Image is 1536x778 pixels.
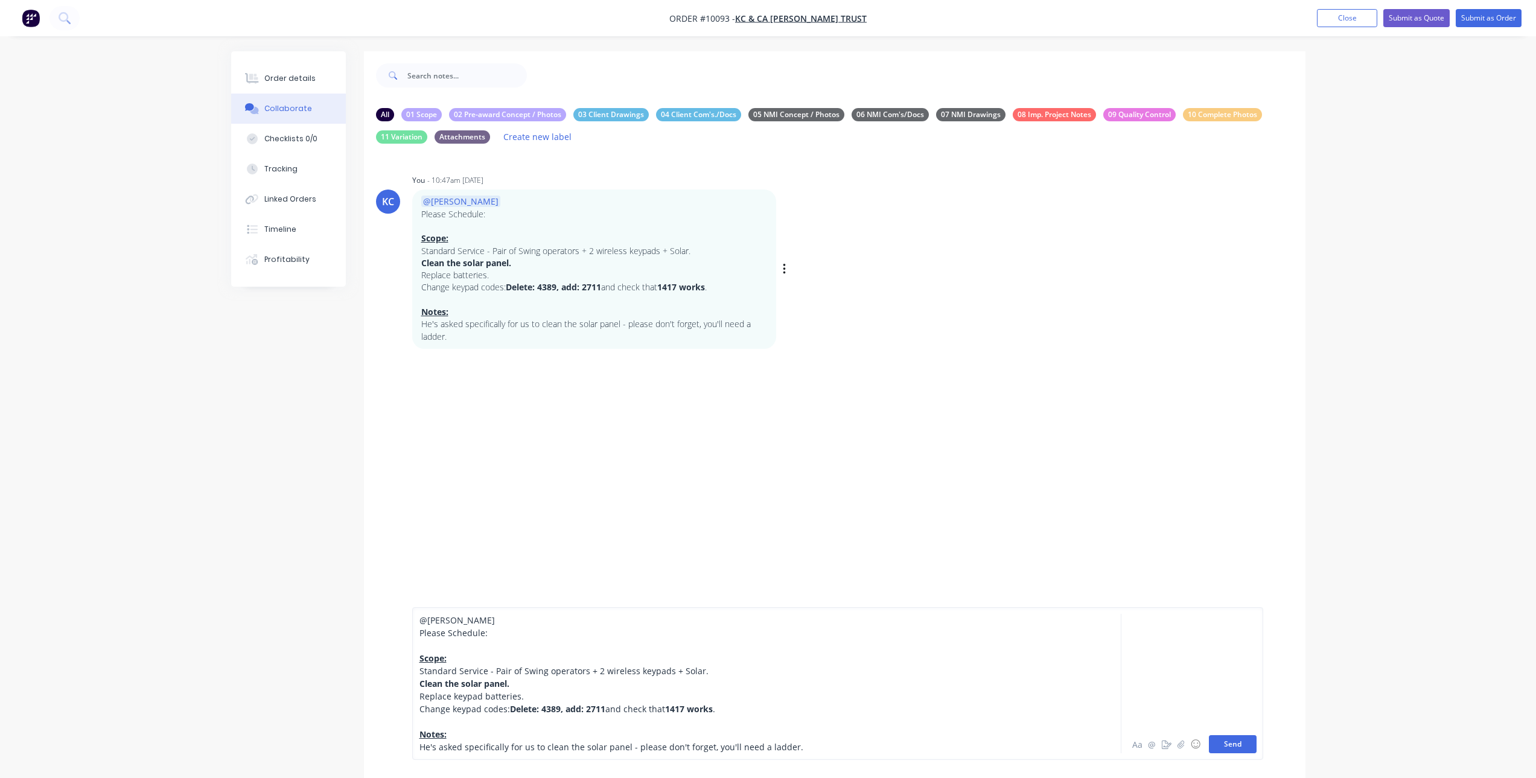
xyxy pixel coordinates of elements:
span: @[PERSON_NAME] [421,196,500,207]
span: Order #10093 - [669,13,735,24]
span: . [713,703,715,715]
p: He's asked specifically for us to clean the solar panel - please don't forget, you'll need a ladder. [421,318,767,343]
span: He's asked specifically for us to clean the solar panel - please don't forget, you'll need a ladder. [419,741,803,753]
div: You [412,175,425,186]
div: KC [382,194,394,209]
span: and check that [605,703,665,715]
div: 05 NMI Concept / Photos [748,108,844,121]
div: Checklists 0/0 [264,133,317,144]
div: 08 Imp. Project Notes [1013,108,1096,121]
div: - 10:47am [DATE] [427,175,483,186]
div: 02 Pre-award Concept / Photos [449,108,566,121]
div: 10 Complete Photos [1183,108,1262,121]
strong: 1417 works [657,281,705,293]
span: @[PERSON_NAME] [419,614,495,626]
span: Delete: 4389, add: 2711 [510,703,605,715]
button: Timeline [231,214,346,244]
button: Checklists 0/0 [231,124,346,154]
strong: Delete: 4389, add: 2711 [506,281,601,293]
div: Order details [264,73,316,84]
div: Collaborate [264,103,312,114]
div: 07 NMI Drawings [936,108,1005,121]
img: Factory [22,9,40,27]
button: Submit as Quote [1383,9,1450,27]
span: 1417 works [665,703,713,715]
button: Create new label [497,129,578,145]
div: 03 Client Drawings [573,108,649,121]
button: ☺ [1188,737,1203,751]
span: Scope: [419,652,447,664]
p: Change keypad codes: and check that . [421,281,767,293]
div: 06 NMI Com's/Docs [852,108,929,121]
input: Search notes... [407,63,527,88]
div: Linked Orders [264,194,316,205]
button: Send [1209,735,1257,753]
strong: Scope: [421,232,448,244]
div: 11 Variation [376,130,427,144]
span: Please Schedule: [419,627,488,639]
span: Standard Service - Pair of Swing operators + 2 wireless keypads + Solar. [419,665,709,677]
div: Profitability [264,254,310,265]
span: Clean the solar panel. [419,678,509,689]
div: 09 Quality Control [1103,108,1176,121]
span: Change keypad codes: [419,703,510,715]
strong: Clean the solar panel. [421,257,511,269]
div: Attachments [435,130,490,144]
a: KC & CA [PERSON_NAME] Trust [735,13,867,24]
button: Aa [1130,737,1145,751]
button: Submit as Order [1456,9,1522,27]
p: Replace batteries. [421,269,767,281]
div: Timeline [264,224,296,235]
p: Please Schedule: [421,208,767,220]
button: Linked Orders [231,184,346,214]
button: Order details [231,63,346,94]
p: Standard Service - Pair of Swing operators + 2 wireless keypads + Solar. [421,245,767,257]
button: Tracking [231,154,346,184]
button: Collaborate [231,94,346,124]
div: 01 Scope [401,108,442,121]
div: Tracking [264,164,298,174]
div: 04 Client Com's./Docs [656,108,741,121]
span: Replace keypad batteries. [419,690,524,702]
div: All [376,108,394,121]
strong: Notes: [421,306,448,317]
button: Close [1317,9,1377,27]
button: @ [1145,737,1159,751]
button: Profitability [231,244,346,275]
span: Notes: [419,729,447,740]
